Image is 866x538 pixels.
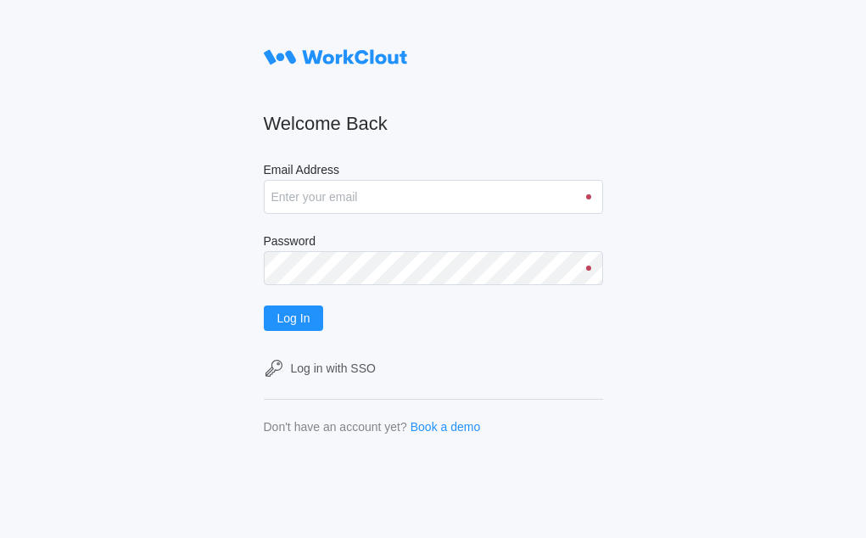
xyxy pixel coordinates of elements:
[264,234,603,251] label: Password
[277,312,310,324] span: Log In
[291,361,376,375] div: Log in with SSO
[264,112,603,136] h2: Welcome Back
[264,420,407,434] div: Don't have an account yet?
[264,163,603,180] label: Email Address
[264,358,603,378] a: Log in with SSO
[264,305,324,331] button: Log In
[411,420,481,434] a: Book a demo
[264,180,603,214] input: Enter your email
